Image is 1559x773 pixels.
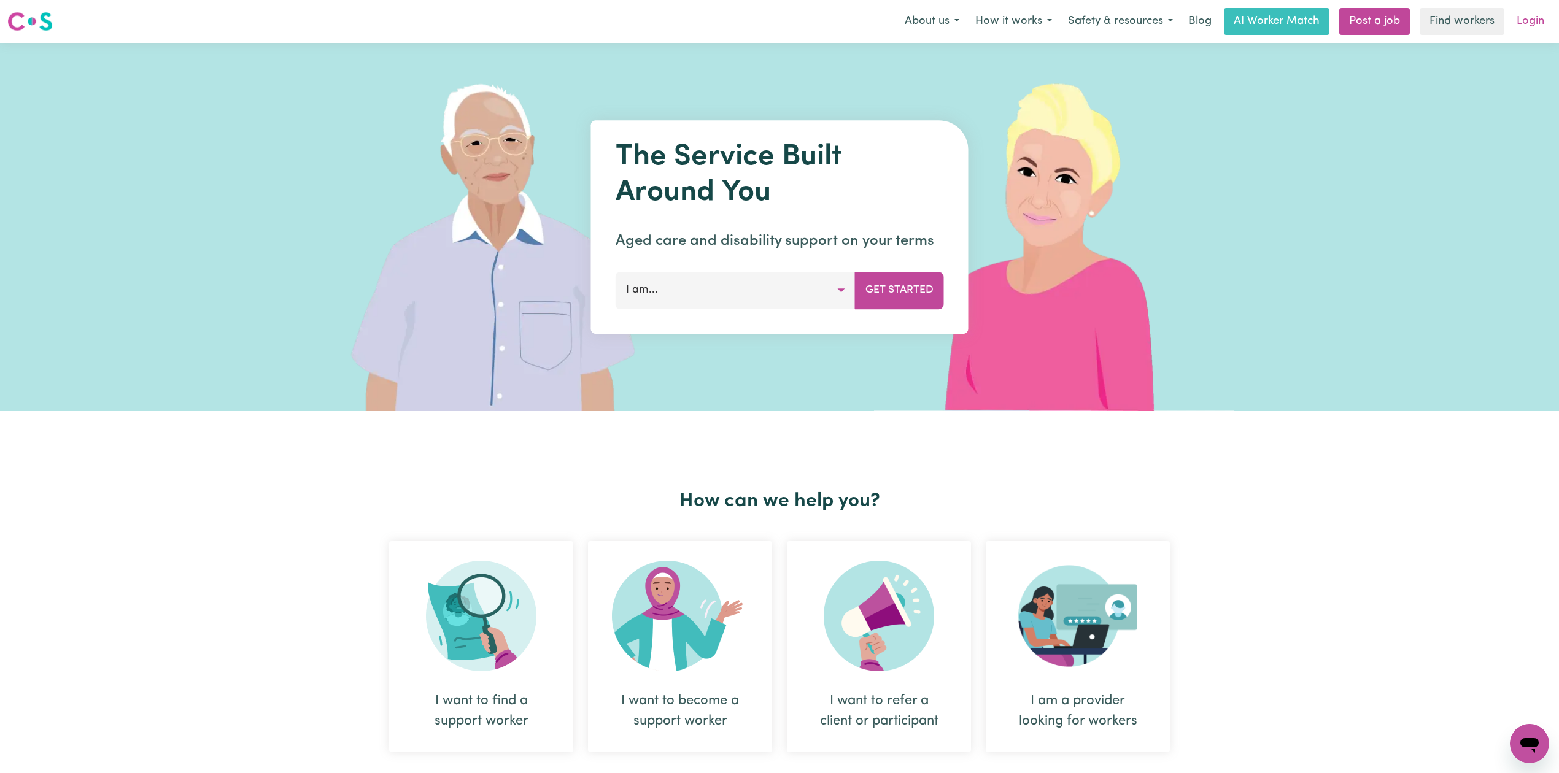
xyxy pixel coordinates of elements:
div: I want to refer a client or participant [787,541,971,752]
div: I want to become a support worker [588,541,772,752]
div: I am a provider looking for workers [1015,691,1140,731]
a: Login [1509,8,1552,35]
a: Blog [1181,8,1219,35]
button: About us [897,9,967,34]
img: Refer [824,561,934,671]
img: Provider [1018,561,1137,671]
img: Careseekers logo [7,10,53,33]
a: Post a job [1339,8,1410,35]
div: I want to refer a client or participant [816,691,942,731]
button: How it works [967,9,1060,34]
h2: How can we help you? [382,490,1177,513]
div: I want to find a support worker [419,691,544,731]
iframe: Button to launch messaging window [1510,724,1549,763]
button: Safety & resources [1060,9,1181,34]
div: I want to find a support worker [389,541,573,752]
a: Find workers [1420,8,1504,35]
div: I want to become a support worker [617,691,743,731]
p: Aged care and disability support on your terms [616,230,944,252]
div: I am a provider looking for workers [986,541,1170,752]
a: AI Worker Match [1224,8,1329,35]
button: I am... [616,272,856,309]
h1: The Service Built Around You [616,140,944,210]
a: Careseekers logo [7,7,53,36]
img: Search [426,561,536,671]
button: Get Started [855,272,944,309]
img: Become Worker [612,561,748,671]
